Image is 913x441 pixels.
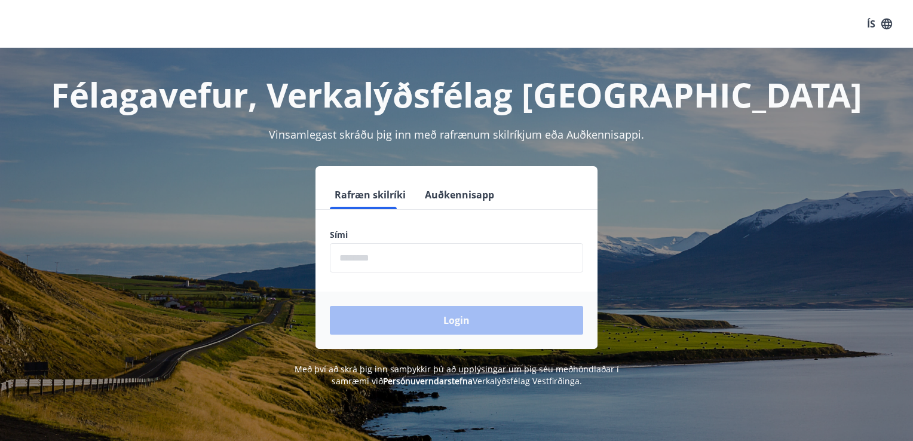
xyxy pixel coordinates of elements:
[330,229,583,241] label: Sími
[860,13,899,35] button: ÍS
[420,180,499,209] button: Auðkennisapp
[295,363,619,387] span: Með því að skrá þig inn samþykkir þú að upplýsingar um þig séu meðhöndlaðar í samræmi við Verkalý...
[41,72,872,117] h1: Félagavefur, Verkalýðsfélag [GEOGRAPHIC_DATA]
[383,375,473,387] a: Persónuverndarstefna
[330,180,410,209] button: Rafræn skilríki
[269,127,644,142] span: Vinsamlegast skráðu þig inn með rafrænum skilríkjum eða Auðkennisappi.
